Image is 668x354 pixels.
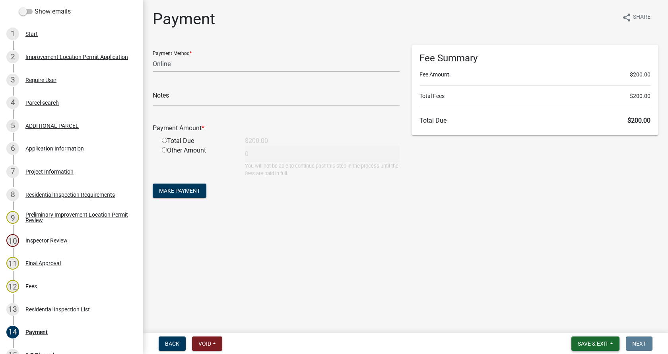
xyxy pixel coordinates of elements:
[25,169,74,174] div: Project Information
[6,119,19,132] div: 5
[616,10,657,25] button: shareShare
[6,188,19,201] div: 8
[626,336,652,351] button: Next
[25,329,48,335] div: Payment
[25,284,37,289] div: Fees
[6,27,19,40] div: 1
[6,211,19,224] div: 9
[165,340,179,347] span: Back
[192,336,222,351] button: Void
[6,326,19,338] div: 14
[419,117,651,124] h6: Total Due
[630,70,651,79] span: $200.00
[25,260,61,266] div: Final Approval
[25,123,79,129] div: ADDITIONAL PARCEL
[153,184,206,198] button: Make Payment
[633,13,651,22] span: Share
[25,146,84,151] div: Application Information
[627,117,651,124] span: $200.00
[25,192,115,198] div: Residential Inspection Requirements
[159,188,200,194] span: Make Payment
[198,340,211,347] span: Void
[6,165,19,178] div: 7
[19,7,71,16] label: Show emails
[25,31,38,37] div: Start
[632,340,646,347] span: Next
[147,123,406,133] div: Payment Amount
[419,53,651,64] h6: Fee Summary
[6,96,19,109] div: 4
[6,303,19,316] div: 13
[25,77,56,83] div: Require User
[6,280,19,293] div: 12
[571,336,619,351] button: Save & Exit
[6,74,19,86] div: 3
[630,92,651,100] span: $200.00
[25,100,59,106] div: Parcel search
[419,92,651,100] li: Total Fees
[156,146,239,177] div: Other Amount
[25,307,90,312] div: Residential Inspection List
[578,340,608,347] span: Save & Exit
[159,336,186,351] button: Back
[25,238,68,243] div: Inspector Review
[6,234,19,247] div: 10
[419,70,651,79] li: Fee Amount:
[153,10,215,29] h1: Payment
[25,212,130,223] div: Preliminary Improvement Location Permit Review
[156,136,239,146] div: Total Due
[6,142,19,155] div: 6
[25,54,128,60] div: Improvement Location Permit Application
[6,257,19,270] div: 11
[6,51,19,63] div: 2
[622,13,631,22] i: share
